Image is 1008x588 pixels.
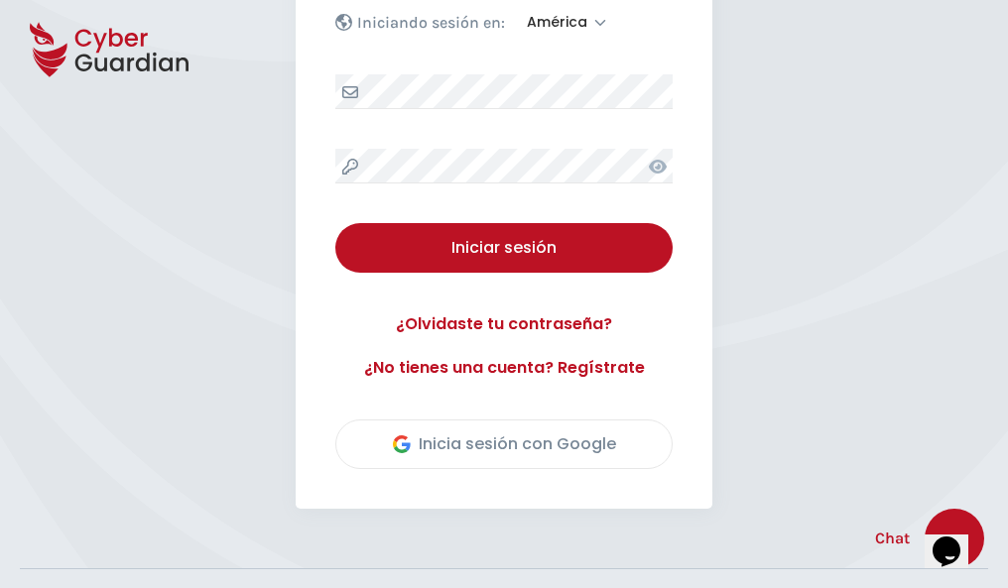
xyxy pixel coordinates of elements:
button: Iniciar sesión [335,223,673,273]
div: Inicia sesión con Google [393,432,616,456]
span: Chat [875,527,910,550]
div: Iniciar sesión [350,236,658,260]
a: ¿Olvidaste tu contraseña? [335,312,673,336]
a: ¿No tienes una cuenta? Regístrate [335,356,673,380]
button: Inicia sesión con Google [335,419,673,469]
iframe: chat widget [925,509,988,568]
